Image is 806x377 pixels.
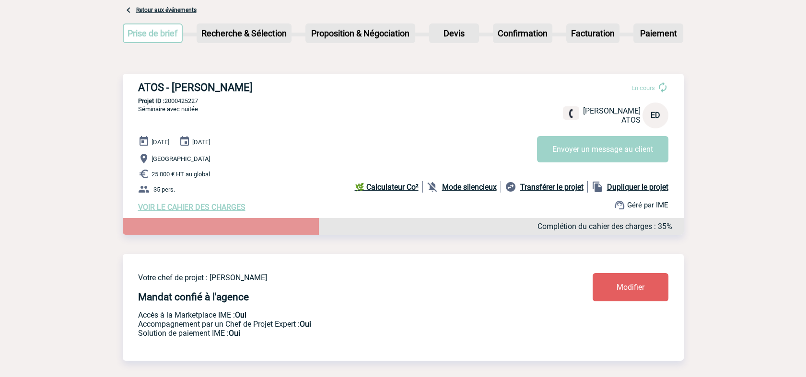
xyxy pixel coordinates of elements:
span: 25 000 € HT au global [152,171,210,178]
b: 🌿 Calculateur Co² [355,183,419,192]
p: Prestation payante [138,320,536,329]
span: En cours [631,84,655,91]
p: Prise de brief [124,24,182,42]
span: [DATE] [192,138,210,146]
p: Facturation [567,24,619,42]
p: Accès à la Marketplace IME : [138,310,536,320]
p: Recherche & Sélection [198,24,291,42]
b: Oui [229,329,240,338]
b: Dupliquer le projet [607,183,668,192]
p: Paiement [634,24,682,42]
b: Transférer le projet [520,183,584,192]
img: support.png [614,199,625,211]
button: Envoyer un message au client [537,136,668,162]
h4: Mandat confié à l'agence [138,291,249,303]
span: 35 pers. [153,186,175,193]
b: Mode silencieux [442,183,497,192]
p: Devis [430,24,478,42]
span: Géré par IME [627,201,668,209]
b: Projet ID : [138,97,164,104]
span: [GEOGRAPHIC_DATA] [152,155,210,162]
p: Votre chef de projet : [PERSON_NAME] [138,273,536,282]
h3: ATOS - [PERSON_NAME] [138,81,426,93]
img: fixe.png [567,109,575,118]
a: VOIR LE CAHIER DES CHARGES [138,203,245,212]
span: [PERSON_NAME] [583,106,641,115]
span: ED [651,111,660,120]
p: 2000425227 [123,97,684,104]
p: Proposition & Négociation [306,24,414,42]
span: ATOS [621,115,641,125]
p: Confirmation [494,24,551,42]
b: Oui [300,320,311,329]
p: Conformité aux process achat client, Prise en charge de la facturation, Mutualisation de plusieur... [138,329,536,338]
a: Retour aux événements [136,7,197,13]
span: Modifier [617,283,644,292]
span: [DATE] [152,138,169,146]
img: file_copy-black-24dp.png [592,181,603,193]
span: Séminaire avec nuitée [138,105,198,113]
a: 🌿 Calculateur Co² [355,181,423,193]
b: Oui [235,310,246,320]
